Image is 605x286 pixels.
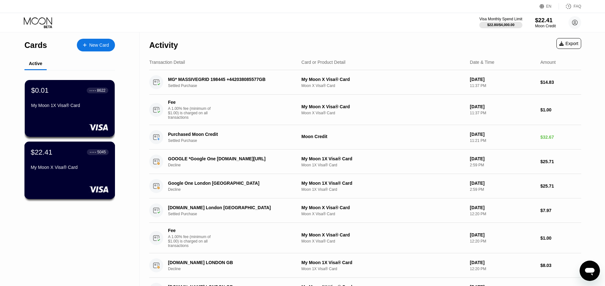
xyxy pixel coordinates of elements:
[168,267,300,271] div: Decline
[29,61,42,66] div: Active
[540,135,581,140] div: $32.67
[31,103,108,108] div: My Moon 1X Visa® Card
[470,60,494,65] div: Date & Time
[31,86,49,95] div: $0.01
[301,181,465,186] div: My Moon 1X Visa® Card
[149,70,581,95] div: MG* MASSIVEGRID 198445 +442038085577GBSettled PurchaseMy Moon X Visa® CardMoon X Visa® Card[DATE]...
[470,83,535,88] div: 11:37 PM
[301,267,465,271] div: Moon 1X Visa® Card
[535,24,556,28] div: Moon Credit
[149,125,581,150] div: Purchased Moon CreditSettled PurchaseMoon Credit[DATE]11:21 PM$32.67
[540,3,559,10] div: EN
[90,151,96,153] div: ● ● ● ●
[149,150,581,174] div: GOOGLE *Google One [DOMAIN_NAME][URL]DeclineMy Moon 1X Visa® CardMoon 1X Visa® Card[DATE]2:59 PM$...
[580,261,600,281] iframe: Button to launch messaging window
[301,232,465,237] div: My Moon X Visa® Card
[540,183,581,189] div: $25.71
[149,198,581,223] div: [DOMAIN_NAME] London [GEOGRAPHIC_DATA]Settled PurchaseMy Moon X Visa® CardMoon X Visa® Card[DATE]...
[470,232,535,237] div: [DATE]
[168,228,212,233] div: Fee
[559,3,581,10] div: FAQ
[301,205,465,210] div: My Moon X Visa® Card
[25,80,115,137] div: $0.01● ● ● ●8622My Moon 1X Visa® Card
[168,187,300,192] div: Decline
[168,181,291,186] div: Google One London [GEOGRAPHIC_DATA]
[168,235,216,248] div: A 1.00% fee (minimum of $1.00) is charged on all transactions
[479,17,522,21] div: Visa Monthly Spend Limit
[540,159,581,164] div: $25.71
[31,148,52,156] div: $22.41
[470,260,535,265] div: [DATE]
[479,17,522,28] div: Visa Monthly Spend Limit$22.80/$4,000.00
[90,90,96,91] div: ● ● ● ●
[574,4,581,9] div: FAQ
[97,150,106,154] div: 5045
[168,163,300,167] div: Decline
[168,83,300,88] div: Settled Purchase
[301,163,465,167] div: Moon 1X Visa® Card
[24,41,47,50] div: Cards
[470,187,535,192] div: 2:59 PM
[168,205,291,210] div: [DOMAIN_NAME] London [GEOGRAPHIC_DATA]
[540,60,555,65] div: Amount
[97,88,105,93] div: 8622
[535,17,556,28] div: $22.41Moon Credit
[25,142,115,199] div: $22.41● ● ● ●5045My Moon X Visa® Card
[556,38,581,49] div: Export
[470,205,535,210] div: [DATE]
[168,260,291,265] div: [DOMAIN_NAME] LONDON GB
[168,77,291,82] div: MG* MASSIVEGRID 198445 +442038085577GB
[470,132,535,137] div: [DATE]
[470,138,535,143] div: 11:21 PM
[301,187,465,192] div: Moon 1X Visa® Card
[301,83,465,88] div: Moon X Visa® Card
[301,111,465,115] div: Moon X Visa® Card
[149,223,581,253] div: FeeA 1.00% fee (minimum of $1.00) is charged on all transactionsMy Moon X Visa® CardMoon X Visa® ...
[470,267,535,271] div: 12:20 PM
[559,41,578,46] div: Export
[168,106,216,120] div: A 1.00% fee (minimum of $1.00) is charged on all transactions
[487,23,514,27] div: $22.80 / $4,000.00
[77,39,115,51] div: New Card
[301,239,465,243] div: Moon X Visa® Card
[540,208,581,213] div: $7.97
[168,138,300,143] div: Settled Purchase
[149,174,581,198] div: Google One London [GEOGRAPHIC_DATA]DeclineMy Moon 1X Visa® CardMoon 1X Visa® Card[DATE]2:59 PM$25.71
[301,212,465,216] div: Moon X Visa® Card
[301,104,465,109] div: My Moon X Visa® Card
[168,100,212,105] div: Fee
[470,239,535,243] div: 12:20 PM
[470,181,535,186] div: [DATE]
[149,41,178,50] div: Activity
[301,156,465,161] div: My Moon 1X Visa® Card
[540,263,581,268] div: $8.03
[149,95,581,125] div: FeeA 1.00% fee (minimum of $1.00) is charged on all transactionsMy Moon X Visa® CardMoon X Visa® ...
[470,156,535,161] div: [DATE]
[470,77,535,82] div: [DATE]
[470,163,535,167] div: 2:59 PM
[168,212,300,216] div: Settled Purchase
[470,212,535,216] div: 12:20 PM
[168,132,291,137] div: Purchased Moon Credit
[301,260,465,265] div: My Moon 1X Visa® Card
[301,60,346,65] div: Card or Product Detail
[31,165,109,170] div: My Moon X Visa® Card
[540,236,581,241] div: $1.00
[540,107,581,112] div: $1.00
[470,104,535,109] div: [DATE]
[149,253,581,278] div: [DOMAIN_NAME] LONDON GBDeclineMy Moon 1X Visa® CardMoon 1X Visa® Card[DATE]12:20 PM$8.03
[301,77,465,82] div: My Moon X Visa® Card
[301,134,465,139] div: Moon Credit
[546,4,552,9] div: EN
[540,80,581,85] div: $14.83
[535,17,556,24] div: $22.41
[149,60,185,65] div: Transaction Detail
[168,156,291,161] div: GOOGLE *Google One [DOMAIN_NAME][URL]
[89,43,109,48] div: New Card
[470,111,535,115] div: 11:37 PM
